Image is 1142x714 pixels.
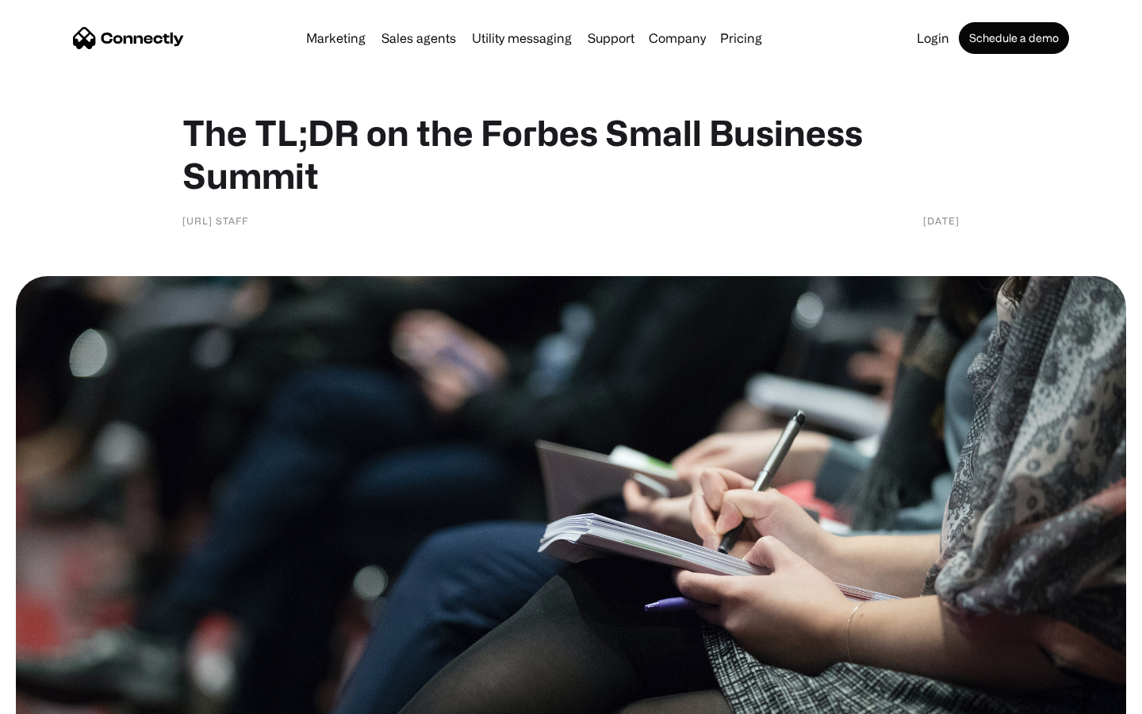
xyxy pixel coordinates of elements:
[959,22,1069,54] a: Schedule a demo
[714,32,768,44] a: Pricing
[182,111,960,197] h1: The TL;DR on the Forbes Small Business Summit
[649,27,706,49] div: Company
[300,32,372,44] a: Marketing
[32,686,95,708] ul: Language list
[16,686,95,708] aside: Language selected: English
[375,32,462,44] a: Sales agents
[923,213,960,228] div: [DATE]
[182,213,248,228] div: [URL] Staff
[466,32,578,44] a: Utility messaging
[910,32,956,44] a: Login
[581,32,641,44] a: Support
